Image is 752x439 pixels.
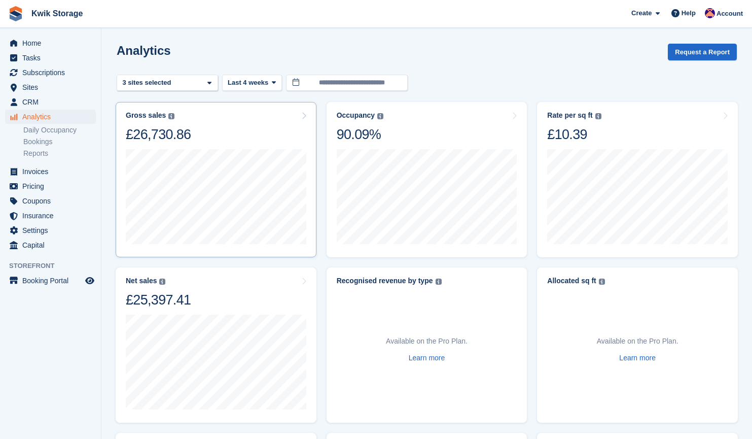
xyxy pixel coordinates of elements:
button: Last 4 weeks [222,75,282,91]
span: Pricing [22,179,83,193]
a: menu [5,238,96,252]
img: icon-info-grey-7440780725fd019a000dd9b08b2336e03edf1995a4989e88bcd33f0948082b44.svg [377,113,383,119]
span: CRM [22,95,83,109]
span: Account [717,9,743,19]
span: Sites [22,80,83,94]
div: Recognised revenue by type [337,277,433,285]
div: Gross sales [126,111,166,120]
span: Subscriptions [22,65,83,80]
a: Reports [23,149,96,158]
a: menu [5,194,96,208]
div: 3 sites selected [121,78,175,88]
span: Help [682,8,696,18]
a: menu [5,179,96,193]
img: stora-icon-8386f47178a22dfd0bd8f6a31ec36ba5ce8667c1dd55bd0f319d3a0aa187defe.svg [8,6,23,21]
img: icon-info-grey-7440780725fd019a000dd9b08b2336e03edf1995a4989e88bcd33f0948082b44.svg [168,113,174,119]
span: Booking Portal [22,274,83,288]
a: menu [5,274,96,288]
span: Storefront [9,261,101,271]
span: Coupons [22,194,83,208]
div: 90.09% [337,126,383,143]
a: Learn more [409,353,445,363]
a: menu [5,36,96,50]
img: icon-info-grey-7440780725fd019a000dd9b08b2336e03edf1995a4989e88bcd33f0948082b44.svg [599,279,605,285]
p: Available on the Pro Plan. [386,336,468,347]
img: Jade Stanley [705,8,715,18]
img: icon-info-grey-7440780725fd019a000dd9b08b2336e03edf1995a4989e88bcd33f0948082b44.svg [595,113,601,119]
img: icon-info-grey-7440780725fd019a000dd9b08b2336e03edf1995a4989e88bcd33f0948082b44.svg [159,279,165,285]
img: icon-info-grey-7440780725fd019a000dd9b08b2336e03edf1995a4989e88bcd33f0948082b44.svg [436,279,442,285]
a: menu [5,209,96,223]
h2: Analytics [117,44,171,57]
a: Learn more [619,353,656,363]
a: menu [5,80,96,94]
div: Allocated sq ft [547,277,596,285]
span: Insurance [22,209,83,223]
span: Capital [22,238,83,252]
a: menu [5,164,96,179]
span: Home [22,36,83,50]
a: Bookings [23,137,96,147]
div: Rate per sq ft [547,111,592,120]
div: £25,397.41 [126,291,191,309]
div: Occupancy [337,111,375,120]
a: menu [5,95,96,109]
span: Analytics [22,110,83,124]
span: Invoices [22,164,83,179]
span: Last 4 weeks [228,78,268,88]
a: menu [5,51,96,65]
a: menu [5,223,96,238]
div: £26,730.86 [126,126,191,143]
span: Settings [22,223,83,238]
span: Create [631,8,652,18]
a: Daily Occupancy [23,125,96,135]
div: £10.39 [547,126,601,143]
a: Kwik Storage [27,5,87,22]
button: Request a Report [668,44,737,60]
a: menu [5,110,96,124]
a: Preview store [84,275,96,287]
span: Tasks [22,51,83,65]
p: Available on the Pro Plan. [597,336,678,347]
a: menu [5,65,96,80]
div: Net sales [126,277,157,285]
